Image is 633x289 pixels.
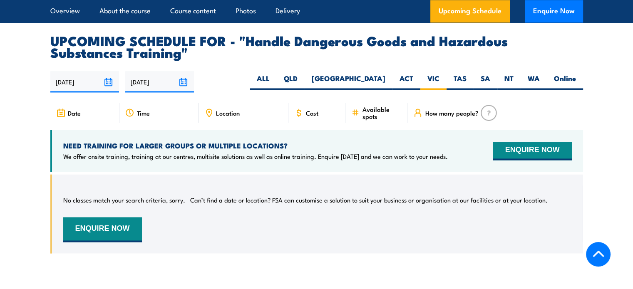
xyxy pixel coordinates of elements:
label: WA [521,74,547,90]
span: Cost [306,109,318,116]
p: No classes match your search criteria, sorry. [63,196,185,204]
h2: UPCOMING SCHEDULE FOR - "Handle Dangerous Goods and Hazardous Substances Training" [50,35,583,58]
label: Online [547,74,583,90]
button: ENQUIRE NOW [493,142,571,160]
input: To date [125,71,194,92]
h4: NEED TRAINING FOR LARGER GROUPS OR MULTIPLE LOCATIONS? [63,141,448,150]
input: From date [50,71,119,92]
span: Available spots [362,106,402,120]
label: ALL [250,74,277,90]
p: Can’t find a date or location? FSA can customise a solution to suit your business or organisation... [190,196,548,204]
label: SA [474,74,497,90]
label: VIC [420,74,447,90]
label: QLD [277,74,305,90]
span: Date [68,109,81,116]
label: [GEOGRAPHIC_DATA] [305,74,392,90]
span: Time [137,109,150,116]
button: ENQUIRE NOW [63,217,142,242]
span: How many people? [425,109,478,116]
label: NT [497,74,521,90]
p: We offer onsite training, training at our centres, multisite solutions as well as online training... [63,152,448,161]
label: ACT [392,74,420,90]
label: TAS [447,74,474,90]
span: Location [216,109,240,116]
